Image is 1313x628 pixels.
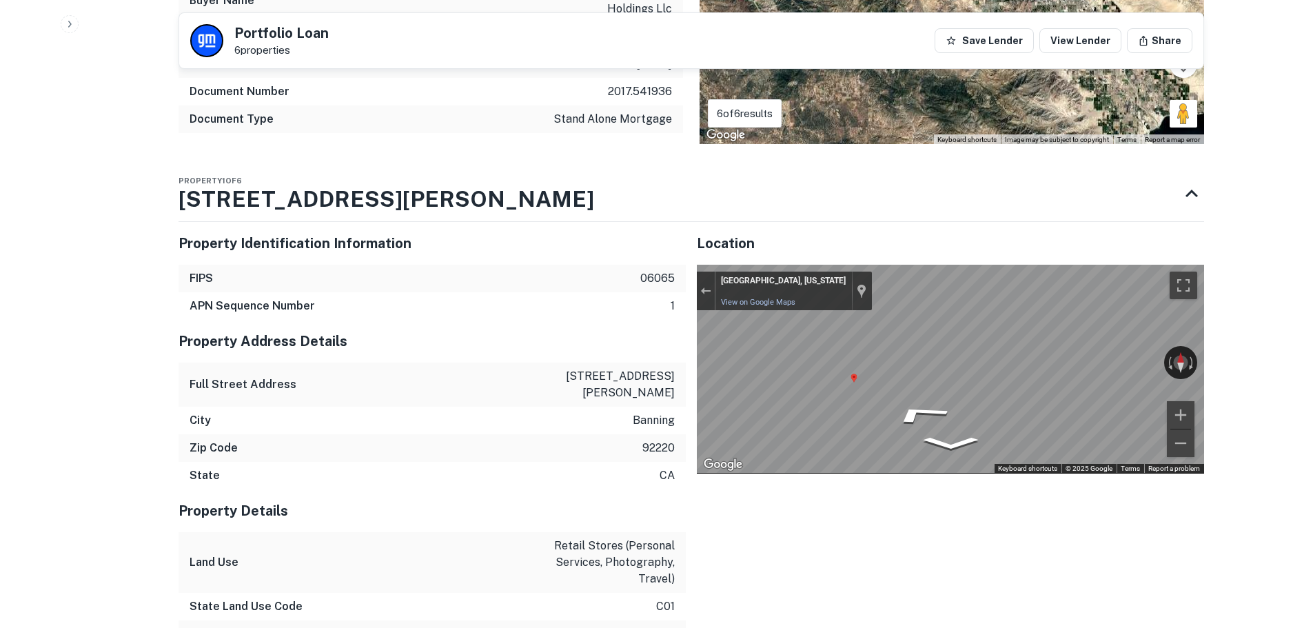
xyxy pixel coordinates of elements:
h6: City [190,412,211,429]
h6: FIPS [190,270,213,287]
a: Open this area in Google Maps (opens a new window) [700,456,746,474]
p: 92220 [642,440,675,456]
h5: Property Address Details [179,331,686,352]
button: Save Lender [935,28,1034,53]
h5: Property Identification Information [179,233,686,254]
h6: Full Street Address [190,376,296,393]
button: Zoom out [1167,429,1194,457]
p: 06065 [640,270,675,287]
path: Go Northwest [867,398,970,430]
a: Terms (opens in new tab) [1121,465,1140,472]
a: View Lender [1039,28,1121,53]
span: Property 1 of 6 [179,176,242,185]
h3: [STREET_ADDRESS][PERSON_NAME] [179,183,594,216]
h6: Document Number [190,83,289,100]
p: ca [660,467,675,484]
p: banning [633,412,675,429]
h6: State [190,467,220,484]
h5: Portfolio Loan [234,26,329,40]
p: retail stores (personal services, photography, travel) [551,538,675,587]
a: Report a map error [1145,136,1200,143]
p: 1 [671,298,675,314]
p: stand alone mortgage [553,111,672,128]
button: Rotate counterclockwise [1164,346,1174,379]
button: Keyboard shortcuts [937,135,997,145]
img: Google [703,126,749,144]
h5: Location [697,233,1204,254]
button: Toggle fullscreen view [1170,272,1197,299]
h5: Property Details [179,500,686,521]
button: Keyboard shortcuts [998,464,1057,474]
button: Reset the view [1174,346,1188,379]
p: c01 [656,598,675,615]
h6: State Land Use Code [190,598,303,615]
span: © 2025 Google [1066,465,1112,472]
a: Show location on map [857,283,866,298]
button: Share [1127,28,1192,53]
p: 6 properties [234,44,329,57]
p: [STREET_ADDRESS][PERSON_NAME] [551,368,675,401]
h6: Document Type [190,111,274,128]
div: Map [697,265,1204,473]
a: Open this area in Google Maps (opens a new window) [703,126,749,144]
button: Drag Pegman onto the map to open Street View [1170,100,1197,128]
div: [GEOGRAPHIC_DATA], [US_STATE] [721,276,846,287]
div: Property1of6[STREET_ADDRESS][PERSON_NAME] [179,166,1204,221]
a: Terms (opens in new tab) [1117,136,1137,143]
iframe: Chat Widget [1244,518,1313,584]
h6: APN Sequence Number [190,298,315,314]
button: Zoom in [1167,401,1194,429]
h6: Zip Code [190,440,238,456]
span: Image may be subject to copyright [1005,136,1109,143]
button: Exit the Street View [697,282,715,301]
a: Report a problem [1148,465,1200,472]
h6: Land Use [190,554,238,571]
img: Google [700,456,746,474]
div: Street View [697,265,1204,473]
button: Rotate clockwise [1188,346,1197,379]
a: View on Google Maps [721,298,795,307]
path: Go South, W Ramsey St [909,434,993,454]
p: 6 of 6 results [717,105,773,122]
p: 2017.541936 [608,83,672,100]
